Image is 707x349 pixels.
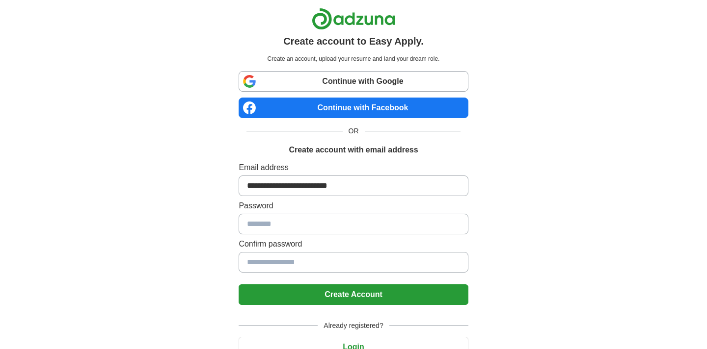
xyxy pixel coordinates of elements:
a: Continue with Google [239,71,468,92]
label: Confirm password [239,238,468,250]
a: Continue with Facebook [239,98,468,118]
button: Create Account [239,284,468,305]
label: Email address [239,162,468,174]
label: Password [239,200,468,212]
span: Already registered? [318,321,389,331]
span: OR [343,126,365,136]
h1: Create account with email address [289,144,418,156]
img: Adzuna logo [312,8,395,30]
p: Create an account, upload your resume and land your dream role. [241,54,466,63]
h1: Create account to Easy Apply. [283,34,424,49]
